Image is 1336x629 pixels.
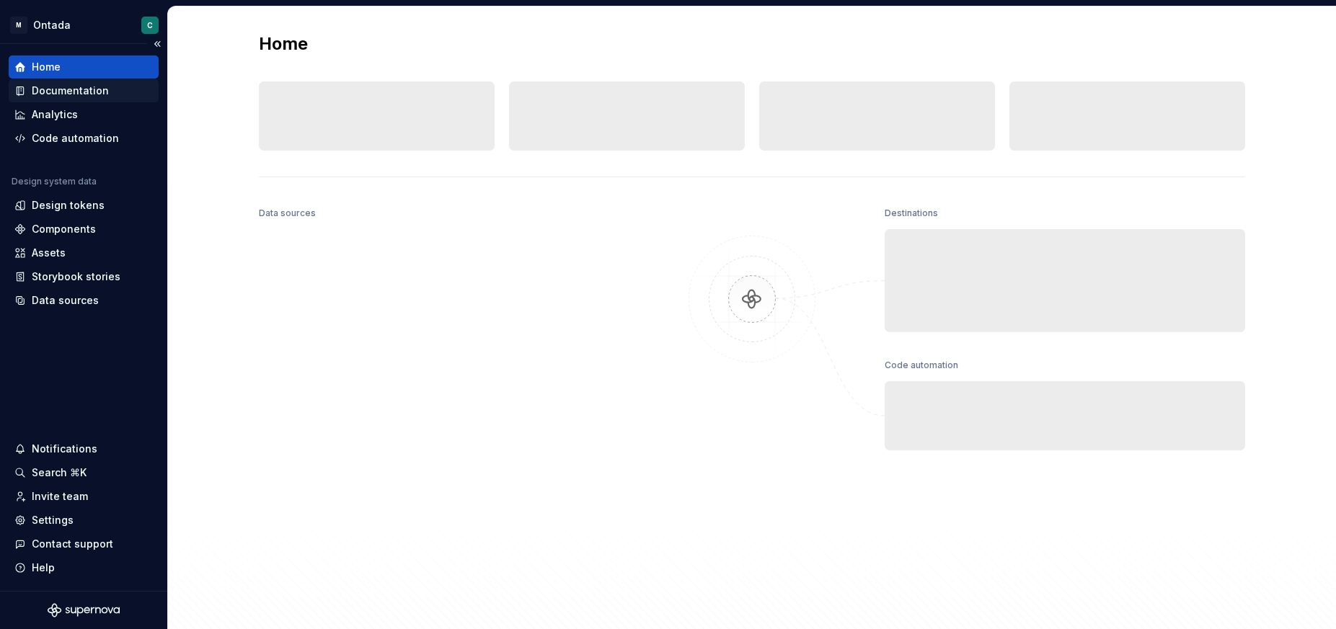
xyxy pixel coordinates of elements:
[147,19,153,31] div: C
[147,34,167,54] button: Collapse sidebar
[32,222,96,236] div: Components
[3,9,164,40] button: MOntadaC
[32,465,87,480] div: Search ⌘K
[32,561,55,575] div: Help
[9,485,159,508] a: Invite team
[885,203,938,223] div: Destinations
[9,556,159,579] button: Help
[9,218,159,241] a: Components
[32,107,78,122] div: Analytics
[9,461,159,484] button: Search ⌘K
[48,603,120,617] svg: Supernova Logo
[32,513,74,527] div: Settings
[10,17,27,34] div: M
[32,131,119,146] div: Code automation
[9,79,159,102] a: Documentation
[259,32,308,55] h2: Home
[32,198,105,213] div: Design tokens
[9,241,159,264] a: Assets
[32,246,66,260] div: Assets
[32,60,61,74] div: Home
[32,269,120,284] div: Storybook stories
[32,84,109,98] div: Documentation
[9,103,159,126] a: Analytics
[9,55,159,79] a: Home
[259,203,316,223] div: Data sources
[32,489,88,504] div: Invite team
[9,437,159,460] button: Notifications
[9,194,159,217] a: Design tokens
[32,537,113,551] div: Contact support
[9,265,159,288] a: Storybook stories
[12,176,97,187] div: Design system data
[885,355,958,375] div: Code automation
[9,509,159,532] a: Settings
[32,442,97,456] div: Notifications
[9,532,159,556] button: Contact support
[9,289,159,312] a: Data sources
[32,293,99,308] div: Data sources
[33,18,71,32] div: Ontada
[9,127,159,150] a: Code automation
